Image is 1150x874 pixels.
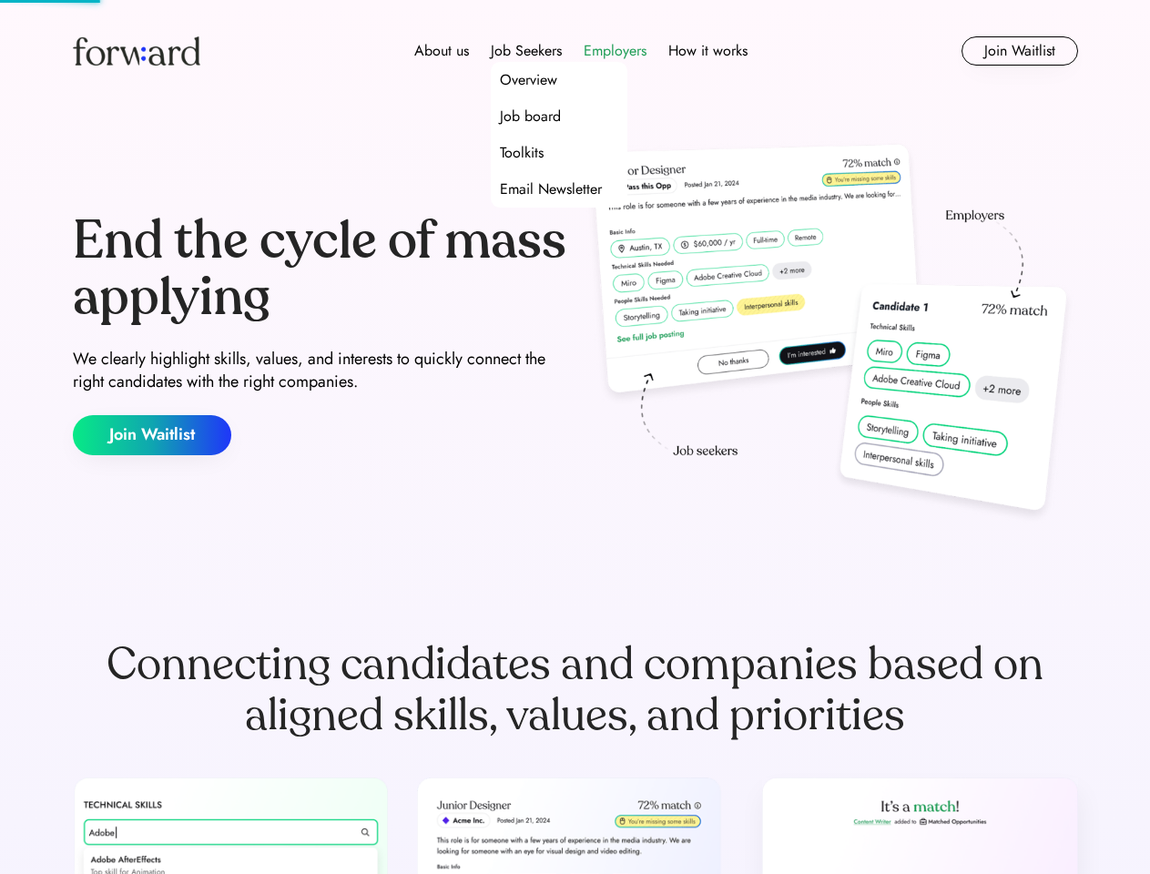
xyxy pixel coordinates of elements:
[73,213,568,325] div: End the cycle of mass applying
[583,138,1078,530] img: hero-image.png
[500,178,602,200] div: Email Newsletter
[414,40,469,62] div: About us
[962,36,1078,66] button: Join Waitlist
[668,40,748,62] div: How it works
[491,40,562,62] div: Job Seekers
[73,348,568,393] div: We clearly highlight skills, values, and interests to quickly connect the right candidates with t...
[500,106,561,127] div: Job board
[584,40,646,62] div: Employers
[500,69,557,91] div: Overview
[73,639,1078,741] div: Connecting candidates and companies based on aligned skills, values, and priorities
[73,36,200,66] img: Forward logo
[500,142,544,164] div: Toolkits
[73,415,231,455] button: Join Waitlist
